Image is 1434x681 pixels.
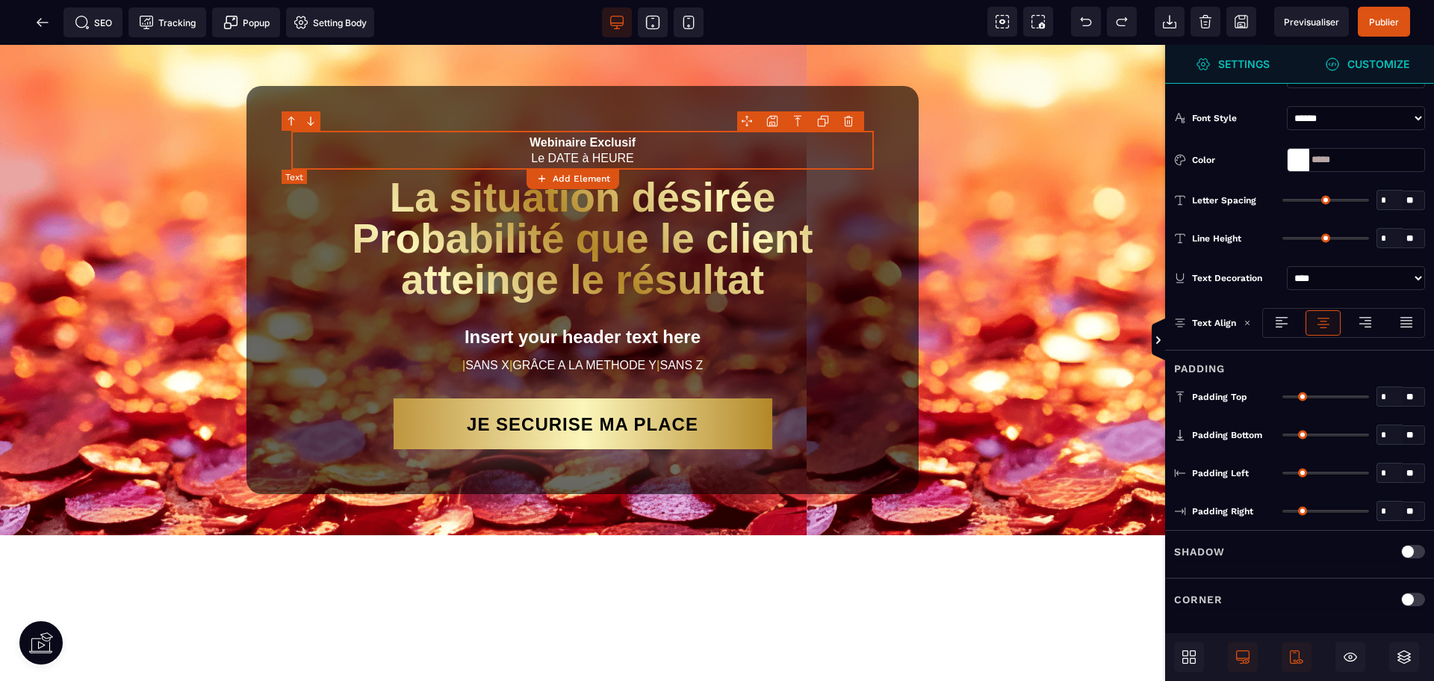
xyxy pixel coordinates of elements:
[1192,232,1241,244] span: Line Height
[1218,58,1270,70] strong: Settings
[1300,45,1434,84] span: Open Style Manager
[1174,315,1236,330] p: Text Align
[1192,505,1253,517] span: Padding Right
[1347,58,1409,70] strong: Customize
[657,314,659,327] b: |
[1174,543,1225,561] p: Shadow
[527,168,619,189] button: Add Element
[1228,642,1258,672] span: Desktop Only
[509,314,512,327] b: |
[291,86,874,125] text: Le DATE à HEURE
[1192,111,1281,126] div: Font Style
[1369,16,1399,28] span: Publier
[1274,7,1349,37] span: Preview
[1192,391,1247,403] span: Padding Top
[1389,642,1419,672] span: Open Layer Manager
[530,91,636,104] b: Webinaire Exclusif
[223,15,270,30] span: Popup
[1335,642,1365,672] span: Hide/Show Block
[75,15,112,30] span: SEO
[1165,350,1434,378] div: Padding
[462,314,465,327] b: |
[553,173,610,184] strong: Add Element
[987,7,1017,37] span: View components
[1284,16,1339,28] span: Previsualiser
[291,274,874,310] h2: Insert your header text here
[1192,467,1249,479] span: Padding Left
[1174,591,1223,608] p: Corner
[1165,45,1300,84] span: Settings
[294,15,367,30] span: Setting Body
[291,310,874,331] text: SANS X GRÂCE A LA METHODE Y SANS Z
[1192,152,1281,167] div: Color
[139,15,196,30] span: Tracking
[291,125,874,263] h1: La situation désirée Probabilité que le client atteinge le résultat
[394,354,772,404] button: JE SECURISE MA PLACE
[1023,7,1053,37] span: Screenshot
[1174,642,1204,672] span: Open Blocks
[1192,271,1281,286] div: Text Decoration
[1192,194,1256,206] span: Letter Spacing
[1282,642,1312,672] span: Mobile Only
[1244,319,1251,327] img: loading
[1192,429,1262,441] span: Padding Bottom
